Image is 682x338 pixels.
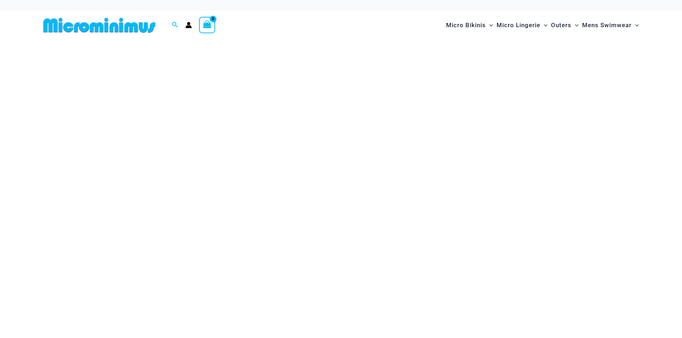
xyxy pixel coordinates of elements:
[551,16,571,34] span: Outers
[497,16,540,34] span: Micro Lingerie
[540,16,547,34] span: Menu Toggle
[632,16,639,34] span: Menu Toggle
[582,16,632,34] span: Mens Swimwear
[444,14,495,36] a: Micro BikinisMenu ToggleMenu Toggle
[571,16,579,34] span: Menu Toggle
[40,17,158,33] img: MM SHOP LOGO FLAT
[185,22,192,28] a: Account icon link
[549,14,580,36] a: OutersMenu ToggleMenu Toggle
[486,16,493,34] span: Menu Toggle
[199,17,216,33] a: View Shopping Cart, empty
[446,16,486,34] span: Micro Bikinis
[172,21,178,30] a: Search icon link
[580,14,640,36] a: Mens SwimwearMenu ToggleMenu Toggle
[443,13,642,37] nav: Site Navigation
[495,14,549,36] a: Micro LingerieMenu ToggleMenu Toggle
